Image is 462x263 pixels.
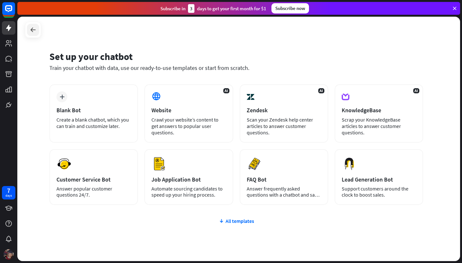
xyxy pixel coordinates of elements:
div: Zendesk [247,106,321,114]
div: Train your chatbot with data, use our ready-to-use templates or start from scratch. [49,64,423,72]
div: 7 [7,188,10,193]
span: AI [413,88,419,93]
i: plus [60,95,64,99]
div: KnowledgeBase [342,106,416,114]
div: FAQ Bot [247,176,321,183]
div: All templates [49,218,423,224]
div: Customer Service Bot [56,176,131,183]
div: Create a blank chatbot, which you can train and customize later. [56,116,131,129]
div: Automate sourcing candidates to speed up your hiring process. [151,186,226,198]
div: Answer popular customer questions 24/7. [56,186,131,198]
div: Subscribe in days to get your first month for $1 [160,4,266,13]
div: Lead Generation Bot [342,176,416,183]
div: Scan your Zendesk help center articles to answer customer questions. [247,116,321,136]
a: 7 days [2,186,15,199]
div: Website [151,106,226,114]
span: AI [223,88,229,93]
div: Job Application Bot [151,176,226,183]
div: days [5,193,12,198]
div: Set up your chatbot [49,50,423,63]
button: Open LiveChat chat widget [5,3,24,22]
div: Subscribe now [271,3,309,13]
span: AI [318,88,324,93]
div: 3 [188,4,194,13]
div: Scrap your KnowledgeBase articles to answer customer questions. [342,116,416,136]
div: Crawl your website’s content to get answers to popular user questions. [151,116,226,136]
div: Support customers around the clock to boost sales. [342,186,416,198]
div: Blank Bot [56,106,131,114]
div: Answer frequently asked questions with a chatbot and save your time. [247,186,321,198]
